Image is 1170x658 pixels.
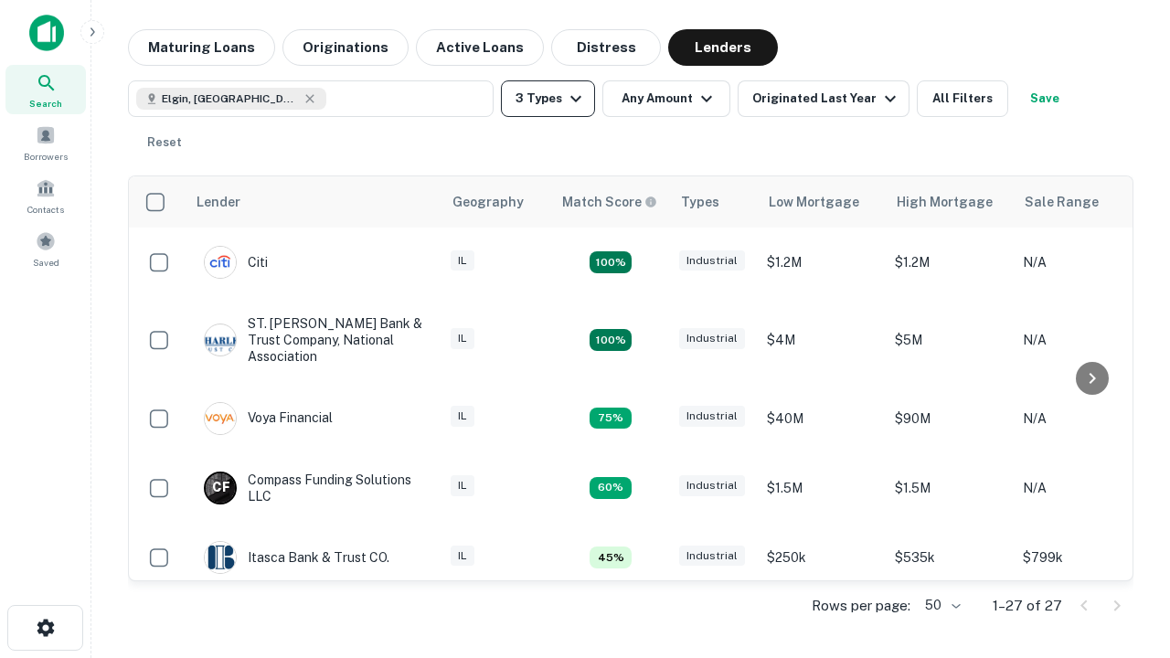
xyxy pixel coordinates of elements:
button: Save your search to get updates of matches that match your search criteria. [1016,80,1074,117]
button: Originations [282,29,409,66]
button: Lenders [668,29,778,66]
a: Borrowers [5,118,86,167]
img: picture [205,324,236,356]
span: Search [29,96,62,111]
div: Citi [204,246,268,279]
div: Originated Last Year [752,88,901,110]
h6: Match Score [562,192,654,212]
div: Matching Properties: 9, hasApolloMatch: undefined [590,251,632,273]
button: Distress [551,29,661,66]
div: Industrial [679,546,745,567]
th: Capitalize uses an advanced AI algorithm to match your search with the best lender. The match sco... [551,176,670,228]
span: Elgin, [GEOGRAPHIC_DATA], [GEOGRAPHIC_DATA] [162,90,299,107]
span: Contacts [27,202,64,217]
iframe: Chat Widget [1079,453,1170,541]
button: Active Loans [416,29,544,66]
div: High Mortgage [897,191,993,213]
th: Low Mortgage [758,176,886,228]
td: $40M [758,384,886,453]
td: $535k [886,523,1014,592]
div: IL [451,328,474,349]
div: Industrial [679,475,745,496]
div: Sale Range [1025,191,1099,213]
button: 3 Types [501,80,595,117]
div: Itasca Bank & Trust CO. [204,541,389,574]
button: Maturing Loans [128,29,275,66]
a: Saved [5,224,86,273]
div: Industrial [679,250,745,271]
a: Search [5,65,86,114]
span: Borrowers [24,149,68,164]
img: picture [205,403,236,434]
div: Types [681,191,719,213]
p: C F [212,478,229,497]
div: Lender [197,191,240,213]
div: IL [451,475,474,496]
div: 50 [918,592,963,619]
button: Originated Last Year [738,80,909,117]
td: $4M [758,297,886,384]
td: $1.2M [758,228,886,297]
p: Rows per page: [812,595,910,617]
img: picture [205,542,236,573]
a: Contacts [5,171,86,220]
div: Geography [452,191,524,213]
img: capitalize-icon.png [29,15,64,51]
p: 1–27 of 27 [993,595,1062,617]
div: Voya Financial [204,402,333,435]
img: picture [205,247,236,278]
th: Types [670,176,758,228]
td: $1.5M [886,453,1014,523]
div: ST. [PERSON_NAME] Bank & Trust Company, National Association [204,315,423,366]
div: Matching Properties: 5, hasApolloMatch: undefined [590,408,632,430]
button: All Filters [917,80,1008,117]
th: Geography [441,176,551,228]
td: $90M [886,384,1014,453]
div: Industrial [679,328,745,349]
button: Reset [135,124,194,161]
div: Matching Properties: 12, hasApolloMatch: undefined [590,329,632,351]
div: Matching Properties: 3, hasApolloMatch: undefined [590,547,632,568]
button: Elgin, [GEOGRAPHIC_DATA], [GEOGRAPHIC_DATA] [128,80,494,117]
div: Low Mortgage [769,191,859,213]
td: $5M [886,297,1014,384]
td: $1.5M [758,453,886,523]
div: IL [451,546,474,567]
div: Matching Properties: 4, hasApolloMatch: undefined [590,477,632,499]
div: IL [451,250,474,271]
div: IL [451,406,474,427]
span: Saved [33,255,59,270]
div: Compass Funding Solutions LLC [204,472,423,504]
td: $250k [758,523,886,592]
td: $1.2M [886,228,1014,297]
th: Lender [186,176,441,228]
button: Any Amount [602,80,730,117]
th: High Mortgage [886,176,1014,228]
div: Capitalize uses an advanced AI algorithm to match your search with the best lender. The match sco... [562,192,657,212]
div: Industrial [679,406,745,427]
